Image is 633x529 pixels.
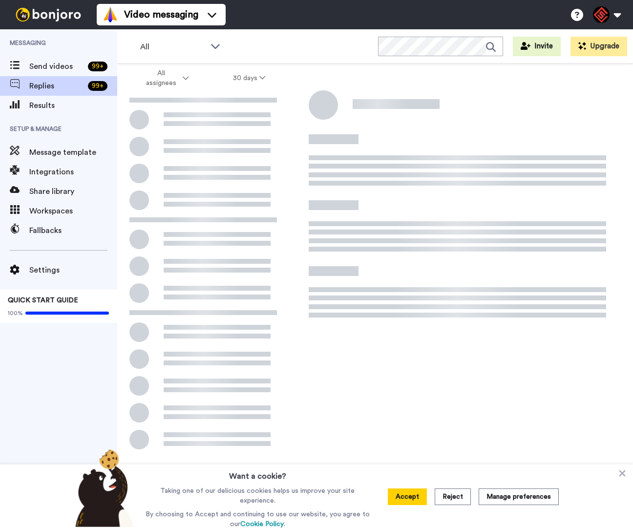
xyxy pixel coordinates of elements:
[29,100,117,111] span: Results
[124,8,198,21] span: Video messaging
[140,41,206,53] span: All
[29,61,84,72] span: Send videos
[29,205,117,217] span: Workspaces
[570,37,627,56] button: Upgrade
[435,488,471,505] button: Reject
[8,297,78,304] span: QUICK START GUIDE
[211,69,288,87] button: 30 days
[29,147,117,158] span: Message template
[8,309,23,317] span: 100%
[229,465,286,482] h3: Want a cookie?
[143,509,372,529] p: By choosing to Accept and continuing to use our website, you agree to our .
[88,81,107,91] div: 99 +
[513,37,561,56] button: Invite
[29,186,117,197] span: Share library
[66,449,139,527] img: bear-with-cookie.png
[29,80,84,92] span: Replies
[103,7,118,22] img: vm-color.svg
[29,264,117,276] span: Settings
[88,62,107,71] div: 99 +
[479,488,559,505] button: Manage preferences
[143,486,372,506] p: Taking one of our delicious cookies helps us improve your site experience.
[29,166,117,178] span: Integrations
[141,68,181,88] span: All assignees
[119,64,211,92] button: All assignees
[240,521,284,528] a: Cookie Policy
[29,225,117,236] span: Fallbacks
[12,8,85,21] img: bj-logo-header-white.svg
[388,488,427,505] button: Accept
